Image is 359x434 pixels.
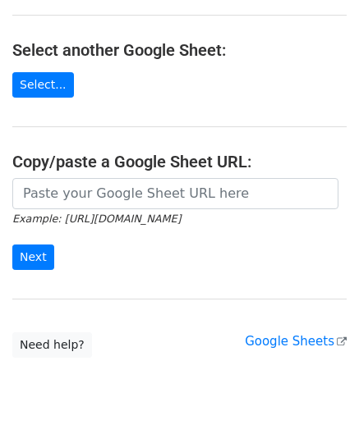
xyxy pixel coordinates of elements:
[12,244,54,270] input: Next
[245,334,347,349] a: Google Sheets
[277,355,359,434] iframe: Chat Widget
[12,332,92,358] a: Need help?
[12,212,181,225] small: Example: [URL][DOMAIN_NAME]
[12,72,74,98] a: Select...
[12,178,338,209] input: Paste your Google Sheet URL here
[12,152,347,171] h4: Copy/paste a Google Sheet URL:
[12,40,347,60] h4: Select another Google Sheet:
